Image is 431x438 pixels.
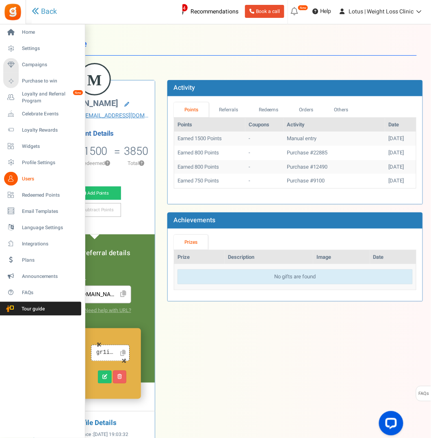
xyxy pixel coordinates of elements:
[84,307,131,314] a: Need help with URL?
[105,161,110,166] button: ?
[245,174,284,188] td: -
[3,204,81,218] a: Email Templates
[3,286,81,299] a: FAQs
[388,163,413,171] div: [DATE]
[284,174,385,188] td: Purchase #9100
[3,269,81,283] a: Announcements
[3,123,81,137] a: Loyalty Rewards
[22,224,79,231] span: Language Settings
[174,250,225,265] th: Prize
[58,276,131,282] h6: Referral URL
[117,287,130,301] span: Click to Copy
[171,5,242,18] a: 4 Recommendations
[56,98,118,109] span: [PERSON_NAME]
[117,347,128,360] a: Click to Copy
[245,160,284,174] td: -
[124,145,148,157] h5: 3850
[318,7,331,15] span: Help
[3,26,81,39] a: Home
[3,237,81,251] a: Integrations
[245,146,284,160] td: -
[68,203,121,217] a: Subtract Points
[22,143,79,150] span: Widgets
[174,160,245,174] td: Earned 800 Points
[83,145,108,157] h5: 1500
[22,273,79,280] span: Announcements
[284,160,385,174] td: Purchase #12490
[174,102,209,117] a: Points
[249,102,289,117] a: Redeems
[245,132,284,146] td: -
[68,186,121,200] a: Add Points
[309,5,335,18] a: Help
[22,192,79,199] span: Redeemed Points
[324,102,359,117] a: Others
[388,149,413,157] div: [DATE]
[284,146,385,160] td: Purchase #22885
[287,134,316,142] span: Manual entry
[22,29,79,36] span: Home
[34,130,155,137] h4: Point Details
[225,250,313,265] th: Description
[22,176,79,182] span: Users
[245,118,284,132] th: Coupons
[388,177,413,185] div: [DATE]
[3,156,81,169] a: Profile Settings
[3,221,81,234] a: Language Settings
[3,172,81,186] a: Users
[78,160,113,167] p: Redeemed
[40,112,149,120] a: [PERSON_NAME][EMAIL_ADDRESS][DOMAIN_NAME]
[22,159,79,166] span: Profile Settings
[22,289,79,296] span: FAQs
[209,102,249,117] a: Referrals
[180,4,188,12] span: 4
[3,58,81,72] a: Campaigns
[3,42,81,56] a: Settings
[313,250,370,265] th: Image
[298,5,308,11] em: New
[245,5,284,18] a: Book a call
[289,102,324,117] a: Orders
[22,111,79,117] span: Celebrate Events
[191,7,238,16] span: Recommendations
[388,135,413,143] div: [DATE]
[22,127,79,134] span: Loyalty Rewards
[178,269,413,284] div: No gifts are found
[80,64,110,96] figcaption: M
[418,386,429,402] span: FAQs
[22,257,79,264] span: Plans
[174,235,208,250] a: Prizes
[349,7,414,16] span: Lotus | Weight Loss Clinic
[173,83,195,93] b: Activity
[3,91,81,104] a: Loyalty and Referral Program New
[3,253,81,267] a: Plans
[174,174,245,188] td: Earned 750 Points
[40,420,149,427] h4: Profile Details
[284,118,385,132] th: Activity
[3,74,81,88] a: Purchase to win
[4,306,61,312] span: Tour guide
[22,91,81,104] span: Loyalty and Referral Program
[42,249,147,257] h5: Loyalty referral details
[174,118,245,132] th: Points
[3,188,81,202] a: Redeemed Points
[121,160,151,167] p: Total
[174,146,245,160] td: Earned 800 Points
[22,45,79,52] span: Settings
[3,139,81,153] a: Widgets
[173,215,215,225] b: Achievements
[370,250,416,265] th: Date
[22,78,79,85] span: Purchase to win
[73,90,83,95] em: New
[22,208,79,215] span: Email Templates
[40,33,417,56] h1: User Profile
[4,3,22,21] img: Gratisfaction
[385,118,416,132] th: Date
[3,107,81,121] a: Celebrate Events
[22,61,79,68] span: Campaigns
[139,161,144,166] button: ?
[22,241,79,247] span: Integrations
[174,132,245,146] td: Earned 1500 Points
